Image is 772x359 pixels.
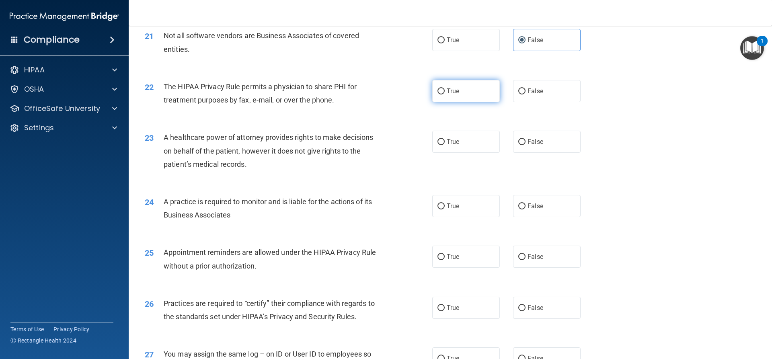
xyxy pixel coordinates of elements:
[528,87,543,95] span: False
[437,254,445,260] input: True
[528,36,543,44] span: False
[145,299,154,309] span: 26
[145,248,154,258] span: 25
[447,87,459,95] span: True
[732,304,762,334] iframe: Drift Widget Chat Controller
[10,65,117,75] a: HIPAA
[518,305,526,311] input: False
[761,41,764,51] div: 1
[24,34,80,45] h4: Compliance
[740,36,764,60] button: Open Resource Center, 1 new notification
[437,88,445,94] input: True
[24,84,44,94] p: OSHA
[164,299,375,321] span: Practices are required to “certify” their compliance with regards to the standards set under HIPA...
[447,36,459,44] span: True
[10,123,117,133] a: Settings
[447,202,459,210] span: True
[447,138,459,146] span: True
[164,197,372,219] span: A practice is required to monitor and is liable for the actions of its Business Associates
[24,104,100,113] p: OfficeSafe University
[164,133,373,168] span: A healthcare power of attorney provides rights to make decisions on behalf of the patient, howeve...
[10,84,117,94] a: OSHA
[24,65,45,75] p: HIPAA
[528,304,543,312] span: False
[437,305,445,311] input: True
[528,202,543,210] span: False
[164,82,357,104] span: The HIPAA Privacy Rule permits a physician to share PHI for treatment purposes by fax, e-mail, or...
[518,37,526,43] input: False
[528,138,543,146] span: False
[447,304,459,312] span: True
[437,139,445,145] input: True
[24,123,54,133] p: Settings
[447,253,459,261] span: True
[10,336,76,345] span: Ⓒ Rectangle Health 2024
[145,82,154,92] span: 22
[437,203,445,209] input: True
[518,203,526,209] input: False
[164,248,376,270] span: Appointment reminders are allowed under the HIPAA Privacy Rule without a prior authorization.
[10,8,119,25] img: PMB logo
[145,31,154,41] span: 21
[145,133,154,143] span: 23
[518,88,526,94] input: False
[518,254,526,260] input: False
[10,104,117,113] a: OfficeSafe University
[10,325,44,333] a: Terms of Use
[437,37,445,43] input: True
[164,31,359,53] span: Not all software vendors are Business Associates of covered entities.
[145,197,154,207] span: 24
[53,325,90,333] a: Privacy Policy
[528,253,543,261] span: False
[518,139,526,145] input: False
